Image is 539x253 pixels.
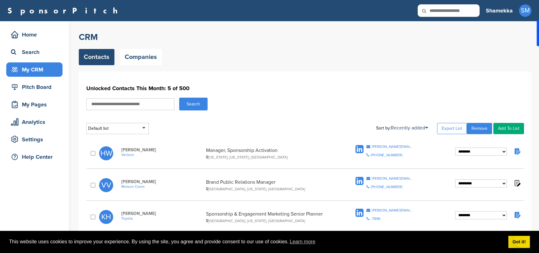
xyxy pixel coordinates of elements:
img: Notes [513,179,521,187]
a: Recently added [391,125,428,131]
span: KH [99,210,113,224]
div: Default list [86,123,149,134]
div: [PHONE_NUMBER] [371,153,402,157]
h2: CRM [79,32,531,43]
a: Home [6,27,63,42]
button: Search [179,98,208,110]
a: Search [6,45,63,59]
h3: Shamekka [486,6,513,15]
div: Manager, Sponsorship Activation [206,147,334,159]
div: -7896 [371,217,380,221]
a: dismiss cookie message [508,236,530,248]
a: My Pages [6,97,63,112]
div: [GEOGRAPHIC_DATA], [US_STATE], [GEOGRAPHIC_DATA] [206,187,334,191]
a: Pitch Board [6,80,63,94]
a: Shamekka [486,4,513,17]
a: Settings [6,132,63,147]
a: Add To List [493,123,524,134]
div: [US_STATE], [US_STATE], [GEOGRAPHIC_DATA] [206,155,334,159]
div: [PERSON_NAME][EMAIL_ADDRESS][PERSON_NAME][DOMAIN_NAME] [372,145,413,148]
div: My CRM [9,64,63,75]
a: Help Center [6,150,63,164]
span: [PERSON_NAME] [121,211,203,216]
div: Sponsorship & Engagement Marketing Senior Planner [206,211,334,223]
span: This website uses cookies to improve your experience. By using the site, you agree and provide co... [9,237,503,246]
div: Search [9,46,63,58]
a: Molson Coors [121,184,203,189]
span: SM [519,4,531,17]
div: [PHONE_NUMBER] [371,185,402,189]
a: learn more about cookies [289,237,316,246]
a: SponsorPitch [8,7,122,15]
a: Contacts [79,49,114,65]
a: Export List [437,123,467,134]
img: Notes fill [513,211,521,219]
img: Notes fill [513,147,521,155]
span: [PERSON_NAME] [121,179,203,184]
div: [GEOGRAPHIC_DATA], [US_STATE], [GEOGRAPHIC_DATA] [206,219,334,223]
div: Home [9,29,63,40]
span: VV [99,178,113,192]
a: Toyota [121,216,203,221]
a: Remove [467,123,492,134]
div: Help Center [9,151,63,163]
h1: Unlocked Contacts This Month: 5 of 500 [86,83,524,94]
span: [PERSON_NAME] [121,147,203,153]
div: My Pages [9,99,63,110]
a: Analytics [6,115,63,129]
div: Settings [9,134,63,145]
div: Brand Public Relations Manager [206,179,334,191]
div: [PERSON_NAME][EMAIL_ADDRESS][PERSON_NAME][DOMAIN_NAME] [372,208,413,212]
a: Companies [120,49,162,65]
div: [PERSON_NAME][EMAIL_ADDRESS][PERSON_NAME][DOMAIN_NAME] [372,177,413,180]
div: Sort by: [376,125,428,130]
iframe: Button to launch messaging window [514,228,534,248]
span: HW [99,146,113,160]
a: My CRM [6,62,63,77]
div: Pitch Board [9,81,63,93]
div: Analytics [9,116,63,128]
a: Verizon [121,153,203,157]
